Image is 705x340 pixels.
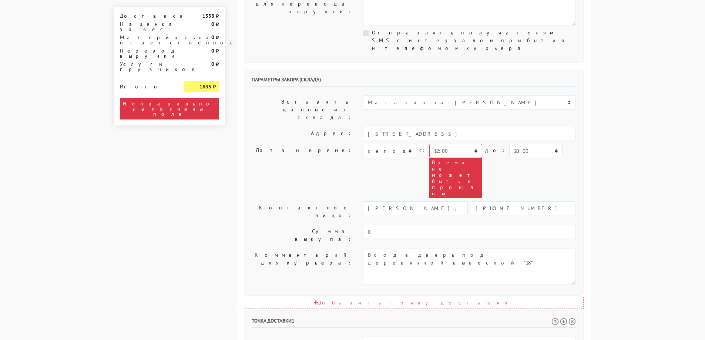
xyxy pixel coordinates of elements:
[114,13,179,18] div: Доставка
[120,98,219,119] div: Неправильно заполнены поля
[429,158,482,198] div: Время не может быть в прошлом
[246,201,358,222] label: Контактное лицо:
[363,201,468,215] input: Имя
[292,317,295,324] span: 1
[252,318,576,328] h6: Точка доставки
[246,144,358,198] label: Дата и время:
[202,13,214,19] strong: 1538
[246,225,358,246] label: Сумма выкупа:
[372,29,575,52] label: Отправлять получателям SMS с интервалом прибытия и телефоном курьера
[114,21,179,32] div: Наценка за вес
[485,144,506,157] label: до:
[246,95,358,124] label: Вставить данные из склада:
[246,249,358,285] label: Комментарий для курьера:
[471,201,575,215] input: Телефон
[252,77,576,87] h6: Параметры забора (склада)
[211,21,214,27] strong: 0
[211,47,214,54] strong: 0
[211,61,214,67] strong: 0
[211,34,214,41] strong: 0
[246,127,358,141] label: Адрес:
[114,35,179,45] div: Материальная ответственность
[419,144,426,157] label: c:
[120,81,173,89] div: Итого
[244,297,584,309] div: Добавить точку доставки
[114,48,179,58] div: Перевод выручки
[114,61,179,72] div: Услуги грузчиков
[199,83,211,90] strong: 1635
[363,249,575,285] textarea: Вход в дверь под деревянной вывеской "28"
